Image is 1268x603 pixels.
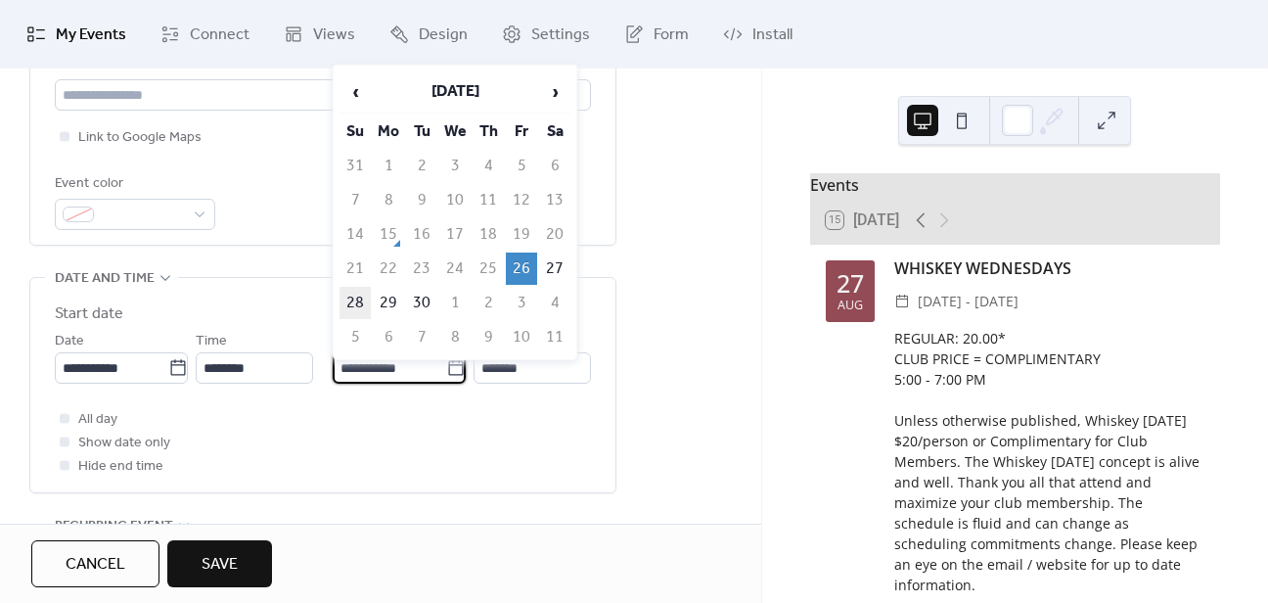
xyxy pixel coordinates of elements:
span: Settings [531,23,590,47]
td: 5 [340,321,371,353]
span: All day [78,408,117,432]
td: 12 [506,184,537,216]
td: 14 [340,218,371,251]
td: 9 [406,184,437,216]
a: My Events [12,8,141,61]
div: Start date [55,302,123,326]
td: 5 [506,150,537,182]
div: Location [55,53,587,76]
td: 11 [473,184,504,216]
div: WHISKEY WEDNESDAYS [894,256,1204,280]
span: Hide end time [78,455,163,479]
th: Su [340,116,371,148]
td: 23 [406,253,437,285]
td: 2 [406,150,437,182]
td: 24 [439,253,471,285]
td: 3 [439,150,471,182]
div: Event color [55,172,211,196]
td: 9 [473,321,504,353]
a: Design [375,8,482,61]
span: Cancel [66,553,125,577]
td: 1 [373,150,404,182]
td: 30 [406,287,437,319]
td: 2 [473,287,504,319]
div: Aug [838,300,863,312]
span: Time [196,330,227,353]
span: Connect [190,23,249,47]
td: 19 [506,218,537,251]
td: 17 [439,218,471,251]
th: Fr [506,116,537,148]
span: Views [313,23,355,47]
td: 22 [373,253,404,285]
a: Form [610,8,703,61]
td: 3 [506,287,537,319]
td: 7 [340,184,371,216]
span: › [540,72,569,112]
span: Design [419,23,468,47]
td: 6 [539,150,570,182]
span: ‹ [340,72,370,112]
span: Recurring event [55,515,173,538]
span: Date and time [55,267,155,291]
td: 26 [506,253,537,285]
td: 29 [373,287,404,319]
td: 16 [406,218,437,251]
a: Settings [487,8,605,61]
td: 8 [439,321,471,353]
td: 6 [373,321,404,353]
td: 13 [539,184,570,216]
span: [DATE] - [DATE] [918,290,1019,313]
th: Th [473,116,504,148]
span: Date [55,330,84,353]
div: 27 [837,271,864,296]
td: 4 [539,287,570,319]
td: 21 [340,253,371,285]
td: 20 [539,218,570,251]
th: We [439,116,471,148]
td: 4 [473,150,504,182]
th: Sa [539,116,570,148]
div: Events [810,173,1220,197]
th: [DATE] [373,71,537,114]
button: Cancel [31,540,159,587]
td: 18 [473,218,504,251]
div: ​ [894,290,910,313]
td: 1 [439,287,471,319]
td: 8 [373,184,404,216]
td: 11 [539,321,570,353]
a: Install [708,8,807,61]
td: 31 [340,150,371,182]
td: 10 [439,184,471,216]
td: 10 [506,321,537,353]
span: Show date only [78,432,170,455]
a: Views [269,8,370,61]
td: 15 [373,218,404,251]
td: 7 [406,321,437,353]
th: Mo [373,116,404,148]
a: Connect [146,8,264,61]
th: Tu [406,116,437,148]
span: Install [752,23,792,47]
span: My Events [56,23,126,47]
td: 28 [340,287,371,319]
button: Save [167,540,272,587]
td: 27 [539,253,570,285]
td: 25 [473,253,504,285]
span: Save [202,553,238,577]
span: Form [654,23,689,47]
span: Link to Google Maps [78,126,202,150]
